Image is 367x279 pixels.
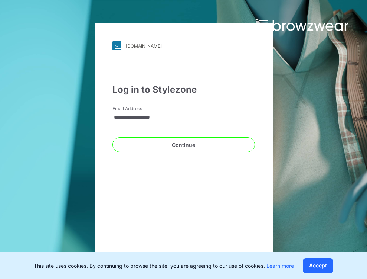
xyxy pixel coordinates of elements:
[303,258,333,273] button: Accept
[112,83,255,96] div: Log in to Stylezone
[126,43,162,49] div: [DOMAIN_NAME]
[34,262,294,270] p: This site uses cookies. By continuing to browse the site, you are agreeing to our use of cookies.
[112,41,121,50] img: svg+xml;base64,PHN2ZyB3aWR0aD0iMjgiIGhlaWdodD0iMjgiIHZpZXdCb3g9IjAgMCAyOCAyOCIgZmlsbD0ibm9uZSIgeG...
[256,19,348,32] img: browzwear-logo.73288ffb.svg
[112,41,255,50] a: [DOMAIN_NAME]
[112,105,164,112] label: Email Address
[266,263,294,269] a: Learn more
[112,137,255,152] button: Continue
